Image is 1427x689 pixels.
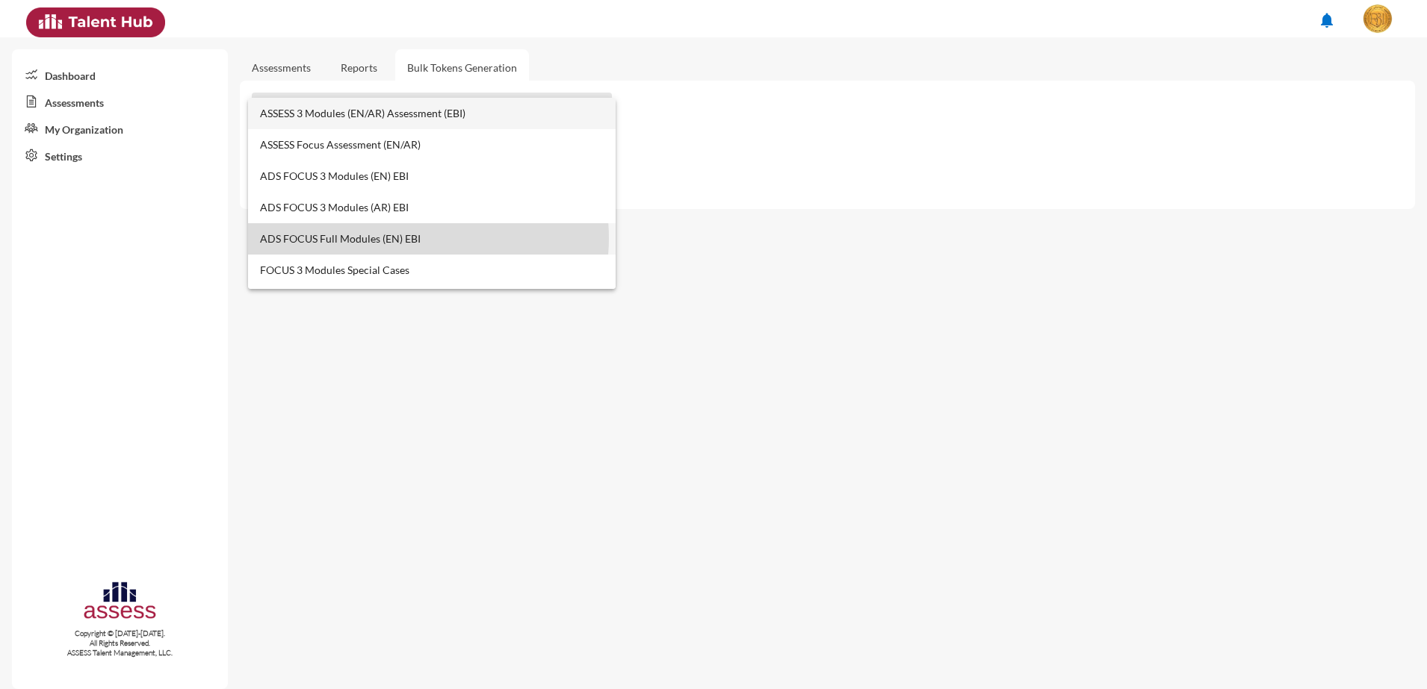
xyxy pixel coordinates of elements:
span: ADS FOCUS Full Modules (AR) EBI [260,286,604,317]
span: FOCUS 3 Modules Special Cases [260,255,604,286]
span: ASSESS 3 Modules (EN/AR) Assessment (EBI) [260,98,604,129]
span: ADS FOCUS Full Modules (EN) EBI [260,223,604,255]
span: ADS FOCUS 3 Modules (AR) EBI [260,192,604,223]
span: ADS FOCUS 3 Modules (EN) EBI [260,160,604,192]
span: ASSESS Focus Assessment (EN/AR) [260,129,604,160]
